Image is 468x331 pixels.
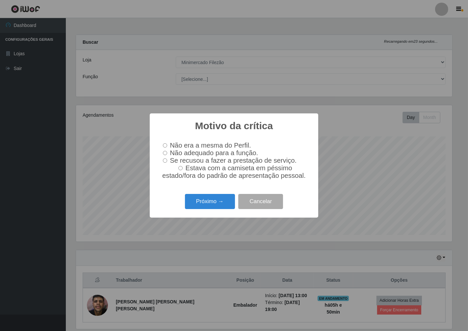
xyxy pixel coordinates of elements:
span: Não adequado para a função. [170,149,258,156]
span: Se recusou a fazer a prestação de serviço. [170,157,297,164]
span: Estava com a camiseta em péssimo estado/fora do padrão de apresentação pessoal. [162,164,306,179]
input: Estava com a camiseta em péssimo estado/fora do padrão de apresentação pessoal. [178,166,183,170]
h2: Motivo da crítica [195,120,273,132]
input: Não era a mesma do Perfil. [163,143,167,148]
span: Não era a mesma do Perfil. [170,142,251,149]
button: Próximo → [185,194,235,209]
input: Não adequado para a função. [163,151,167,155]
input: Se recusou a fazer a prestação de serviço. [163,158,167,163]
button: Cancelar [238,194,283,209]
